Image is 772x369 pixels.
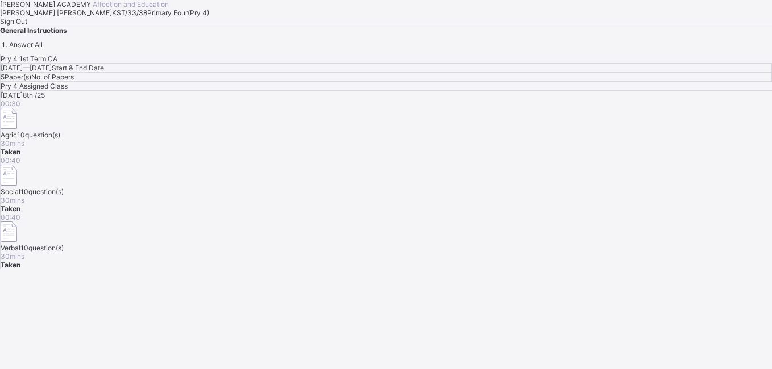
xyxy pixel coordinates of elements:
span: Taken [1,204,20,213]
span: Agric [1,131,17,139]
span: No. of Papers [31,73,74,81]
span: 10 question(s) [17,131,60,139]
img: take_paper.cd97e1aca70de81545fe8e300f84619e.svg [1,108,17,129]
span: 30 mins [1,139,24,148]
span: Pry 4 1st Term CA [1,54,57,63]
span: Verbal [1,244,20,252]
img: take_paper.cd97e1aca70de81545fe8e300f84619e.svg [1,221,17,242]
span: Primary Four ( Pry 4 ) [147,9,209,17]
span: 30 mins [1,196,24,204]
span: 30 mins [1,252,24,261]
span: Pry 4 [1,82,19,90]
span: 10 question(s) [20,187,64,196]
span: 00:40 [1,213,20,221]
span: Start & End Date [52,64,104,72]
span: [DATE] 8th /25 [1,91,45,99]
span: Taken [1,148,20,156]
span: [DATE] — [DATE] [1,64,52,72]
span: Taken [1,261,20,269]
span: 10 question(s) [20,244,64,252]
span: 00:30 [1,99,20,108]
span: 5 Paper(s) [1,73,31,81]
span: KST/33/38 [112,9,147,17]
span: Social [1,187,20,196]
span: 00:40 [1,156,20,165]
span: Assigned Class [19,82,68,90]
span: Answer All [9,40,43,49]
img: take_paper.cd97e1aca70de81545fe8e300f84619e.svg [1,165,17,186]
